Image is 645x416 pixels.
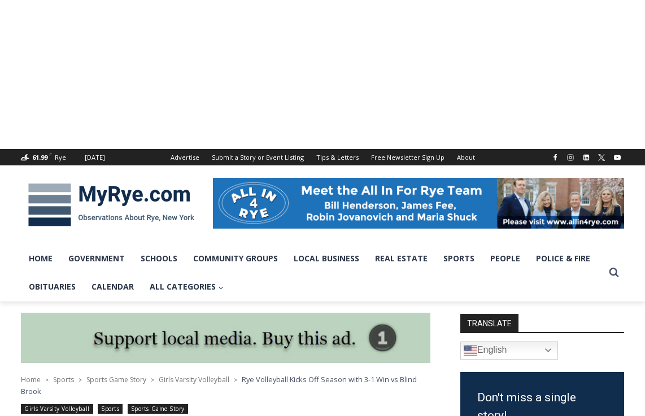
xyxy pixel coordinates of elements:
[482,244,528,273] a: People
[133,244,185,273] a: Schools
[142,273,232,301] a: All Categories
[32,153,47,161] span: 61.99
[21,374,430,397] nav: Breadcrumbs
[53,375,74,384] a: Sports
[21,244,60,273] a: Home
[85,152,105,163] div: [DATE]
[213,178,624,229] img: All in for Rye
[528,244,598,273] a: Police & Fire
[451,149,481,165] a: About
[164,149,206,165] a: Advertise
[98,404,123,414] a: Sports
[60,244,133,273] a: Government
[460,314,518,332] strong: TRANSLATE
[604,262,624,283] button: View Search Form
[286,244,367,273] a: Local Business
[579,151,593,164] a: Linkedin
[55,152,66,163] div: Rye
[21,176,202,234] img: MyRye.com
[464,344,477,357] img: en
[21,404,93,414] a: Girls Varsity Volleyball
[310,149,365,165] a: Tips & Letters
[564,151,577,164] a: Instagram
[21,374,417,396] span: Rye Volleyball Kicks Off Season with 3-1 Win vs Blind Brook
[86,375,146,384] a: Sports Game Story
[79,376,82,384] span: >
[21,375,41,384] a: Home
[460,341,558,360] a: English
[21,273,84,301] a: Obituaries
[367,244,435,273] a: Real Estate
[49,151,52,157] span: F
[365,149,451,165] a: Free Newsletter Sign Up
[84,273,142,301] a: Calendar
[21,313,430,364] img: support local media, buy this ad
[234,376,237,384] span: >
[548,151,562,164] a: Facebook
[150,281,224,293] span: All Categories
[435,244,482,273] a: Sports
[21,244,604,301] nav: Primary Navigation
[595,151,608,164] a: X
[206,149,310,165] a: Submit a Story or Event Listing
[151,376,154,384] span: >
[128,404,188,414] a: Sports Game Story
[185,244,286,273] a: Community Groups
[164,149,481,165] nav: Secondary Navigation
[611,151,624,164] a: YouTube
[45,376,49,384] span: >
[159,375,229,384] a: Girls Varsity Volleyball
